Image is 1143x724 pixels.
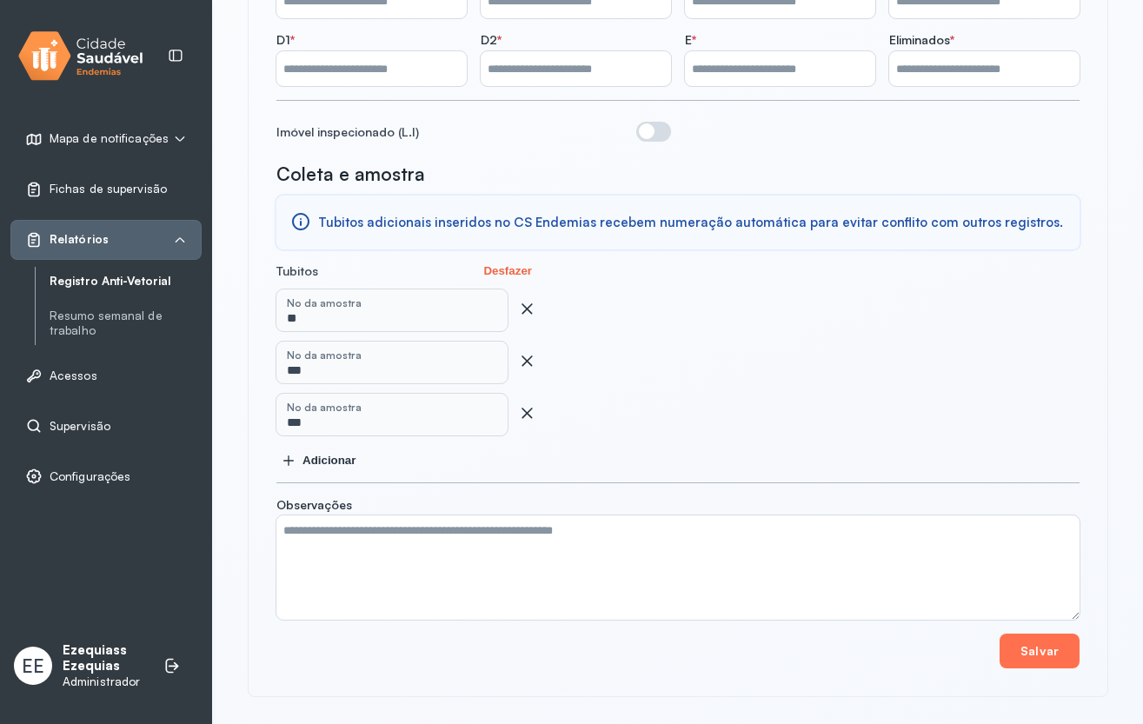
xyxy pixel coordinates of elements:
[478,263,537,278] button: Desfazer
[889,32,954,48] span: Eliminados
[25,181,187,198] a: Fichas de supervisão
[63,642,146,675] p: Ezequiass Ezequias
[18,28,143,84] img: logo.svg
[1000,634,1080,668] button: Salvar
[50,270,202,292] a: Registro Anti-Vetorial
[282,454,1074,468] div: Adicionar
[276,453,1080,468] button: Adicionar
[63,674,146,689] p: Administrador
[50,309,202,338] a: Resumo semanal de trabalho
[22,654,44,677] span: EE
[276,124,419,140] div: Imóvel inspecionado (L.I)
[50,419,110,434] span: Supervisão
[25,417,187,435] a: Supervisão
[25,468,187,485] a: Configurações
[50,232,109,247] span: Relatórios
[50,131,169,146] span: Mapa de notificações
[287,401,362,414] span: No da amostra
[50,369,97,383] span: Acessos
[276,497,352,513] span: Observações
[276,163,1080,185] div: Coleta e amostra
[25,367,187,384] a: Acessos
[50,182,167,196] span: Fichas de supervisão
[287,349,362,362] span: No da amostra
[50,274,202,289] a: Registro Anti-Vetorial
[685,32,696,48] span: E
[50,305,202,342] a: Resumo semanal de trabalho
[50,469,130,484] span: Configurações
[287,296,362,309] span: No da amostra
[318,215,1063,231] span: Tubitos adicionais inseridos no CS Endemias recebem numeração automática para evitar conflito com...
[276,263,537,279] div: Tubitos
[276,32,295,48] span: D1
[481,32,502,48] span: D2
